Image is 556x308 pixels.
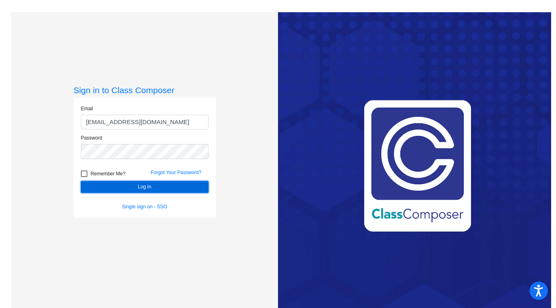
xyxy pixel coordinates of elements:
a: Single sign on - SSO [122,204,167,210]
a: Forgot Your Password? [151,170,202,175]
h3: Sign in to Class Composer [74,85,216,95]
span: Remember Me? [91,169,126,179]
label: Password [81,134,102,142]
button: Log In [81,181,208,193]
label: Email [81,105,93,112]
